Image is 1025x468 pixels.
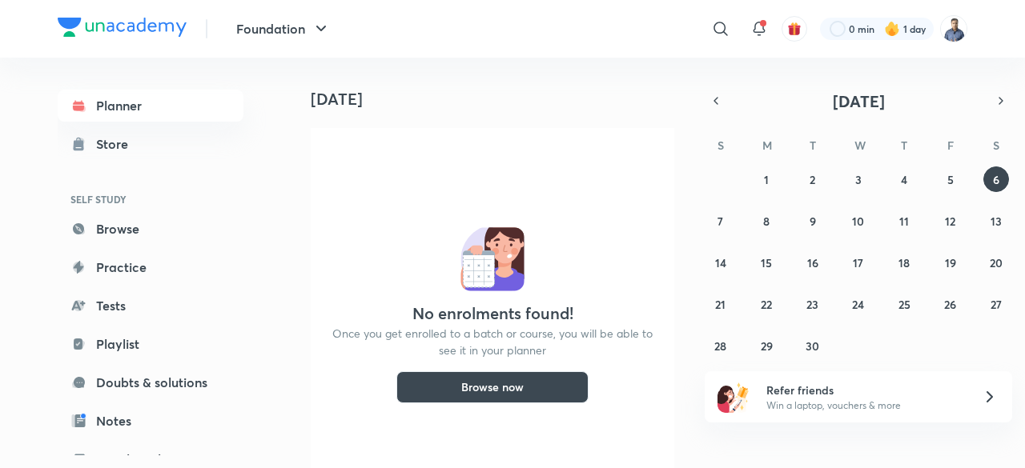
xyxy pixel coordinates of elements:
[938,166,963,192] button: September 5, 2025
[227,13,340,45] button: Foundation
[763,214,770,229] abbr: September 8, 2025
[782,16,807,42] button: avatar
[852,297,864,312] abbr: September 24, 2025
[717,138,724,153] abbr: Sunday
[853,255,863,270] abbr: September 17, 2025
[938,208,963,234] button: September 12, 2025
[58,290,243,322] a: Tests
[761,255,772,270] abbr: September 15, 2025
[787,22,802,36] img: avatar
[460,227,525,291] img: No events
[833,90,885,112] span: [DATE]
[58,18,187,37] img: Company Logo
[983,166,1009,192] button: September 6, 2025
[800,291,826,317] button: September 23, 2025
[330,325,655,358] p: Once you get enrolled to a batch or course, you will be able to see it in your planner
[852,214,864,229] abbr: September 10, 2025
[806,297,818,312] abbr: September 23, 2025
[898,297,910,312] abbr: September 25, 2025
[983,291,1009,317] button: September 27, 2025
[901,172,907,187] abbr: September 4, 2025
[945,214,955,229] abbr: September 12, 2025
[891,250,917,275] button: September 18, 2025
[891,208,917,234] button: September 11, 2025
[800,250,826,275] button: September 16, 2025
[311,90,687,109] h4: [DATE]
[58,18,187,41] a: Company Logo
[898,255,910,270] abbr: September 18, 2025
[96,134,138,154] div: Store
[983,250,1009,275] button: September 20, 2025
[754,208,779,234] button: September 8, 2025
[854,138,866,153] abbr: Wednesday
[58,366,243,398] a: Doubts & solutions
[810,172,815,187] abbr: September 2, 2025
[810,138,816,153] abbr: Tuesday
[991,214,1002,229] abbr: September 13, 2025
[899,214,909,229] abbr: September 11, 2025
[810,214,816,229] abbr: September 9, 2025
[754,250,779,275] button: September 15, 2025
[766,382,963,398] h6: Refer friends
[947,172,954,187] abbr: September 5, 2025
[715,297,726,312] abbr: September 21, 2025
[717,381,750,413] img: referral
[993,172,999,187] abbr: September 6, 2025
[944,297,956,312] abbr: September 26, 2025
[901,138,907,153] abbr: Thursday
[855,172,862,187] abbr: September 3, 2025
[766,398,963,413] p: Win a laptop, vouchers & more
[807,255,818,270] abbr: September 16, 2025
[412,304,573,323] h4: No enrolments found!
[58,213,243,245] a: Browse
[891,166,917,192] button: September 4, 2025
[727,90,990,112] button: [DATE]
[884,21,900,37] img: streak
[708,250,734,275] button: September 14, 2025
[58,90,243,122] a: Planner
[846,166,871,192] button: September 3, 2025
[846,250,871,275] button: September 17, 2025
[800,208,826,234] button: September 9, 2025
[938,250,963,275] button: September 19, 2025
[717,214,723,229] abbr: September 7, 2025
[806,338,819,354] abbr: September 30, 2025
[940,15,967,42] img: Rajiv Kumar Tiwari
[58,328,243,360] a: Playlist
[846,208,871,234] button: September 10, 2025
[800,333,826,358] button: September 30, 2025
[983,208,1009,234] button: September 13, 2025
[58,186,243,213] h6: SELF STUDY
[754,333,779,358] button: September 29, 2025
[764,172,769,187] abbr: September 1, 2025
[947,138,954,153] abbr: Friday
[708,208,734,234] button: September 7, 2025
[58,251,243,283] a: Practice
[761,338,773,354] abbr: September 29, 2025
[761,297,772,312] abbr: September 22, 2025
[58,405,243,437] a: Notes
[991,297,1002,312] abbr: September 27, 2025
[990,255,1003,270] abbr: September 20, 2025
[58,128,243,160] a: Store
[891,291,917,317] button: September 25, 2025
[945,255,956,270] abbr: September 19, 2025
[396,371,589,403] button: Browse now
[754,291,779,317] button: September 22, 2025
[993,138,999,153] abbr: Saturday
[938,291,963,317] button: September 26, 2025
[762,138,772,153] abbr: Monday
[714,338,726,354] abbr: September 28, 2025
[708,291,734,317] button: September 21, 2025
[754,166,779,192] button: September 1, 2025
[800,166,826,192] button: September 2, 2025
[708,333,734,358] button: September 28, 2025
[846,291,871,317] button: September 24, 2025
[715,255,726,270] abbr: September 14, 2025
